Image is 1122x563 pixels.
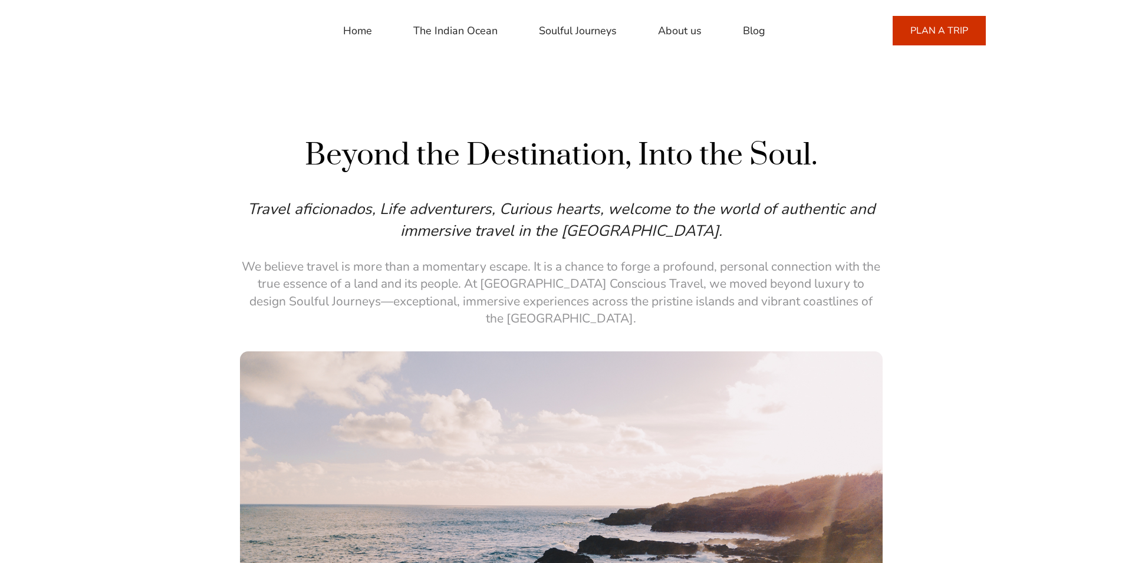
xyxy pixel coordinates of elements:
p: Travel aficionados, Life adventurers, Curious hearts, welcome to the world of authentic and immer... [240,199,883,242]
p: We believe travel is more than a momentary escape. It is a chance to forge a profound, personal c... [240,258,883,328]
h1: Beyond the Destination, Into the Soul. [240,136,883,175]
a: PLAN A TRIP [893,16,986,45]
a: Blog [743,17,765,45]
a: Home [343,17,372,45]
a: The Indian Ocean [413,17,498,45]
a: About us [658,17,702,45]
a: Soulful Journeys [539,17,617,45]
